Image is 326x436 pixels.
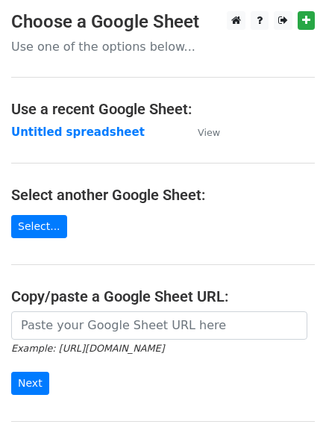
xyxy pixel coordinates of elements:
[11,100,315,118] h4: Use a recent Google Sheet:
[11,343,164,354] small: Example: [URL][DOMAIN_NAME]
[11,125,145,139] a: Untitled spreadsheet
[11,372,49,395] input: Next
[11,287,315,305] h4: Copy/paste a Google Sheet URL:
[11,11,315,33] h3: Choose a Google Sheet
[11,39,315,54] p: Use one of the options below...
[183,125,220,139] a: View
[11,186,315,204] h4: Select another Google Sheet:
[11,311,307,340] input: Paste your Google Sheet URL here
[198,127,220,138] small: View
[11,215,67,238] a: Select...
